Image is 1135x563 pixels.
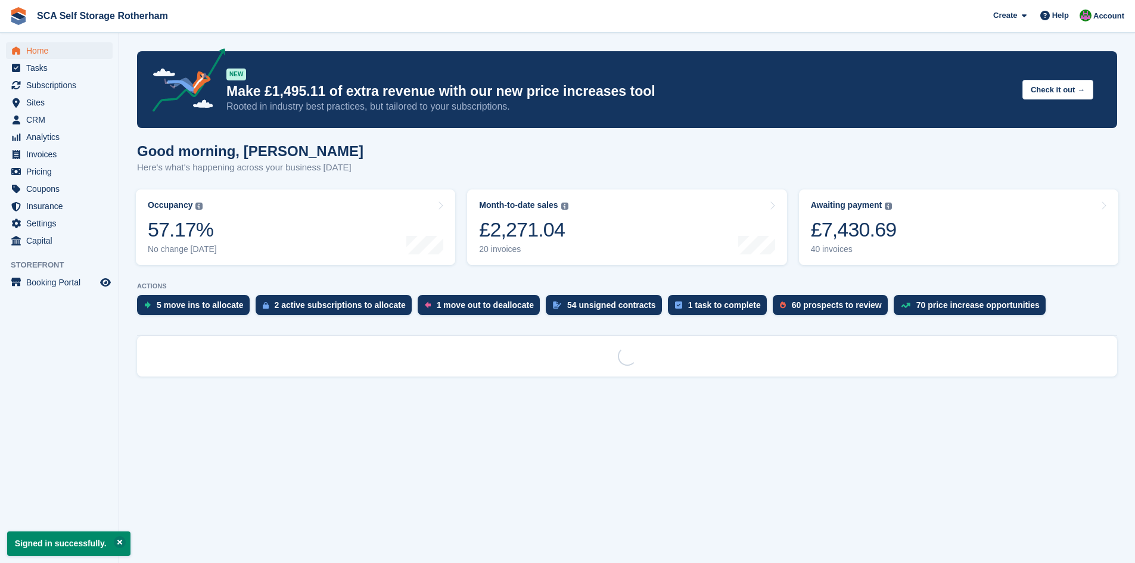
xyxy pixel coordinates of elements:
img: icon-info-grey-7440780725fd019a000dd9b08b2336e03edf1995a4989e88bcd33f0948082b44.svg [561,203,568,210]
p: Rooted in industry best practices, but tailored to your subscriptions. [226,100,1013,113]
span: Analytics [26,129,98,145]
span: Insurance [26,198,98,214]
div: No change [DATE] [148,244,217,254]
span: Coupons [26,181,98,197]
img: stora-icon-8386f47178a22dfd0bd8f6a31ec36ba5ce8667c1dd55bd0f319d3a0aa187defe.svg [10,7,27,25]
div: 57.17% [148,217,217,242]
span: Pricing [26,163,98,180]
a: menu [6,146,113,163]
a: 1 move out to deallocate [418,295,546,321]
a: menu [6,198,113,214]
div: 2 active subscriptions to allocate [275,300,406,310]
button: Check it out → [1022,80,1093,99]
span: Account [1093,10,1124,22]
div: 5 move ins to allocate [157,300,244,310]
img: task-75834270c22a3079a89374b754ae025e5fb1db73e45f91037f5363f120a921f8.svg [675,301,682,309]
div: 40 invoices [811,244,897,254]
a: menu [6,42,113,59]
img: Sarah Race [1080,10,1092,21]
a: 54 unsigned contracts [546,295,668,321]
a: 1 task to complete [668,295,773,321]
img: move_outs_to_deallocate_icon-f764333ba52eb49d3ac5e1228854f67142a1ed5810a6f6cc68b1a99e826820c5.svg [425,301,431,309]
div: Awaiting payment [811,200,882,210]
div: 70 price increase opportunities [916,300,1040,310]
div: NEW [226,69,246,80]
a: menu [6,111,113,128]
div: £2,271.04 [479,217,568,242]
span: Tasks [26,60,98,76]
p: Here's what's happening across your business [DATE] [137,161,363,175]
span: Settings [26,215,98,232]
h1: Good morning, [PERSON_NAME] [137,143,363,159]
span: Invoices [26,146,98,163]
div: 60 prospects to review [792,300,882,310]
div: 1 task to complete [688,300,761,310]
img: icon-info-grey-7440780725fd019a000dd9b08b2336e03edf1995a4989e88bcd33f0948082b44.svg [885,203,892,210]
div: 20 invoices [479,244,568,254]
a: 70 price increase opportunities [894,295,1052,321]
a: menu [6,60,113,76]
a: 2 active subscriptions to allocate [256,295,418,321]
img: move_ins_to_allocate_icon-fdf77a2bb77ea45bf5b3d319d69a93e2d87916cf1d5bf7949dd705db3b84f3ca.svg [144,301,151,309]
p: Make £1,495.11 of extra revenue with our new price increases tool [226,83,1013,100]
a: menu [6,163,113,180]
a: Month-to-date sales £2,271.04 20 invoices [467,189,786,265]
a: menu [6,274,113,291]
img: icon-info-grey-7440780725fd019a000dd9b08b2336e03edf1995a4989e88bcd33f0948082b44.svg [195,203,203,210]
span: Home [26,42,98,59]
span: Subscriptions [26,77,98,94]
a: menu [6,232,113,249]
a: SCA Self Storage Rotherham [32,6,173,26]
a: menu [6,94,113,111]
span: Booking Portal [26,274,98,291]
a: 60 prospects to review [773,295,894,321]
a: menu [6,181,113,197]
img: prospect-51fa495bee0391a8d652442698ab0144808aea92771e9ea1ae160a38d050c398.svg [780,301,786,309]
img: active_subscription_to_allocate_icon-d502201f5373d7db506a760aba3b589e785aa758c864c3986d89f69b8ff3... [263,301,269,309]
a: 5 move ins to allocate [137,295,256,321]
img: contract_signature_icon-13c848040528278c33f63329250d36e43548de30e8caae1d1a13099fd9432cc5.svg [553,301,561,309]
img: price_increase_opportunities-93ffe204e8149a01c8c9dc8f82e8f89637d9d84a8eef4429ea346261dce0b2c0.svg [901,303,910,308]
span: Create [993,10,1017,21]
a: menu [6,215,113,232]
img: price-adjustments-announcement-icon-8257ccfd72463d97f412b2fc003d46551f7dbcb40ab6d574587a9cd5c0d94... [142,48,226,116]
p: Signed in successfully. [7,531,130,556]
div: Occupancy [148,200,192,210]
a: Preview store [98,275,113,290]
a: Awaiting payment £7,430.69 40 invoices [799,189,1118,265]
span: Help [1052,10,1069,21]
div: 1 move out to deallocate [437,300,534,310]
a: Occupancy 57.17% No change [DATE] [136,189,455,265]
span: CRM [26,111,98,128]
div: 54 unsigned contracts [567,300,656,310]
span: Capital [26,232,98,249]
div: Month-to-date sales [479,200,558,210]
span: Storefront [11,259,119,271]
span: Sites [26,94,98,111]
a: menu [6,129,113,145]
div: £7,430.69 [811,217,897,242]
a: menu [6,77,113,94]
p: ACTIONS [137,282,1117,290]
